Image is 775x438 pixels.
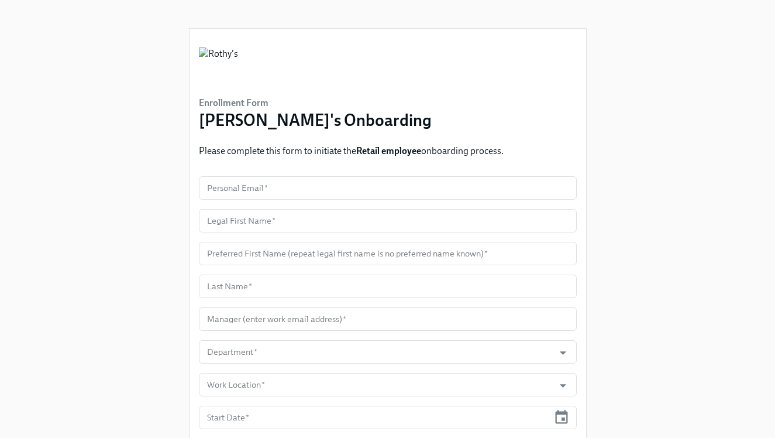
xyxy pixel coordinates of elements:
img: Rothy's [199,47,238,83]
button: Open [554,344,572,362]
button: Open [554,377,572,395]
p: Please complete this form to initiate the onboarding process. [199,145,504,158]
h3: [PERSON_NAME]'s Onboarding [199,109,432,131]
h6: Enrollment Form [199,97,432,109]
strong: Retail employee [356,145,421,156]
input: MM/DD/YYYY [199,406,549,429]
